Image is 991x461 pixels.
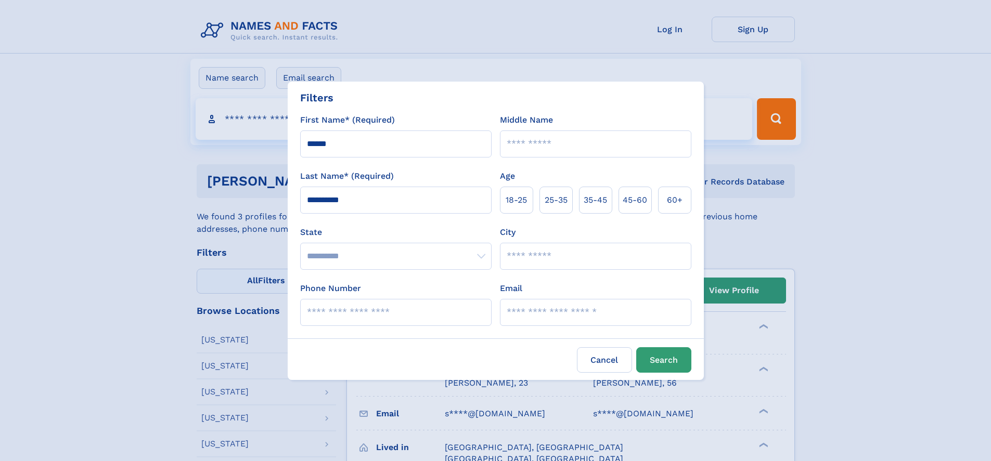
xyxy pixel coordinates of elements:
[545,194,568,206] span: 25‑35
[500,114,553,126] label: Middle Name
[300,226,492,239] label: State
[500,226,516,239] label: City
[636,347,691,373] button: Search
[300,90,333,106] div: Filters
[300,170,394,182] label: Last Name* (Required)
[623,194,647,206] span: 45‑60
[577,347,632,373] label: Cancel
[506,194,527,206] span: 18‑25
[667,194,683,206] span: 60+
[300,114,395,126] label: First Name* (Required)
[500,170,515,182] label: Age
[584,194,607,206] span: 35‑45
[300,282,361,295] label: Phone Number
[500,282,522,295] label: Email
